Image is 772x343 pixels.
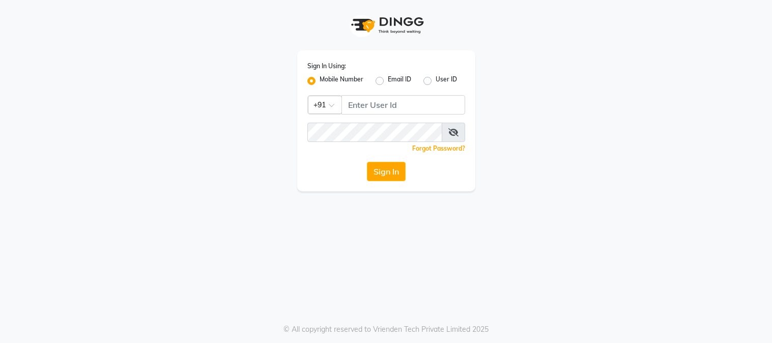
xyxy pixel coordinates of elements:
label: Sign In Using: [307,62,346,71]
a: Forgot Password? [412,145,465,152]
input: Username [341,95,465,115]
label: Email ID [388,75,411,87]
label: User ID [436,75,457,87]
button: Sign In [367,162,406,181]
img: logo1.svg [346,10,427,40]
label: Mobile Number [320,75,363,87]
input: Username [307,123,442,142]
